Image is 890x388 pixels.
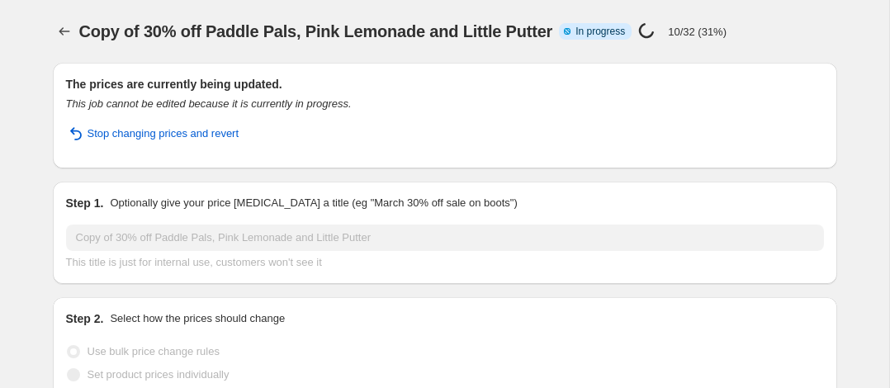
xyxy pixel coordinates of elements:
[88,125,239,142] span: Stop changing prices and revert
[66,310,104,327] h2: Step 2.
[66,97,352,110] i: This job cannot be edited because it is currently in progress.
[66,225,824,251] input: 30% off holiday sale
[53,20,76,43] button: Price change jobs
[575,25,625,38] span: In progress
[110,195,517,211] p: Optionally give your price [MEDICAL_DATA] a title (eg "March 30% off sale on boots")
[88,368,230,381] span: Set product prices individually
[56,121,249,147] button: Stop changing prices and revert
[66,195,104,211] h2: Step 1.
[66,256,322,268] span: This title is just for internal use, customers won't see it
[66,76,824,92] h2: The prices are currently being updated.
[110,310,285,327] p: Select how the prices should change
[668,26,727,38] p: 10/32 (31%)
[79,22,553,40] span: Copy of 30% off Paddle Pals, Pink Lemonade and Little Putter
[88,345,220,357] span: Use bulk price change rules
